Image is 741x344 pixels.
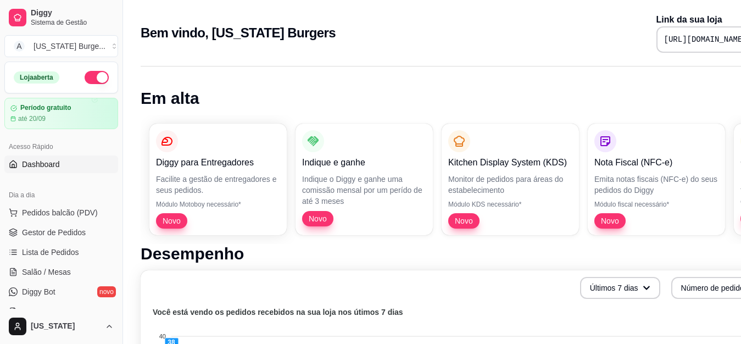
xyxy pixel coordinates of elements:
[149,124,287,235] button: Diggy para EntregadoresFacilite a gestão de entregadores e seus pedidos.Módulo Motoboy necessário...
[22,306,38,317] span: KDS
[141,24,336,42] h2: Bem vindo, [US_STATE] Burgers
[85,71,109,84] button: Alterar Status
[158,215,185,226] span: Novo
[14,41,25,52] span: A
[4,186,118,204] div: Dia a dia
[4,283,118,301] a: Diggy Botnovo
[448,174,572,196] p: Monitor de pedidos para áreas do estabelecimento
[588,124,725,235] button: Nota Fiscal (NFC-e)Emita notas fiscais (NFC-e) do seus pedidos do DiggyMódulo fiscal necessário*Novo
[156,156,280,169] p: Diggy para Entregadores
[31,18,114,27] span: Sistema de Gestão
[34,41,105,52] div: [US_STATE] Burge ...
[4,263,118,281] a: Salão / Mesas
[22,207,98,218] span: Pedidos balcão (PDV)
[22,159,60,170] span: Dashboard
[4,156,118,173] a: Dashboard
[594,174,718,196] p: Emita notas fiscais (NFC-e) do seus pedidos do Diggy
[304,213,331,224] span: Novo
[31,321,101,331] span: [US_STATE]
[4,98,118,129] a: Período gratuitoaté 20/09
[594,156,718,169] p: Nota Fiscal (NFC-e)
[31,8,114,18] span: Diggy
[448,156,572,169] p: Kitchen Display System (KDS)
[22,247,79,258] span: Lista de Pedidos
[302,156,426,169] p: Indique e ganhe
[302,174,426,207] p: Indique o Diggy e ganhe uma comissão mensal por um perído de até 3 meses
[594,200,718,209] p: Módulo fiscal necessário*
[4,313,118,340] button: [US_STATE]
[18,114,46,123] article: até 20/09
[448,200,572,209] p: Módulo KDS necessário*
[4,224,118,241] a: Gestor de Pedidos
[597,215,623,226] span: Novo
[4,204,118,221] button: Pedidos balcão (PDV)
[22,227,86,238] span: Gestor de Pedidos
[156,200,280,209] p: Módulo Motoboy necessário*
[20,104,71,112] article: Período gratuito
[296,124,433,235] button: Indique e ganheIndique o Diggy e ganhe uma comissão mensal por um perído de até 3 mesesNovo
[22,267,71,278] span: Salão / Mesas
[450,215,477,226] span: Novo
[4,138,118,156] div: Acesso Rápido
[442,124,579,235] button: Kitchen Display System (KDS)Monitor de pedidos para áreas do estabelecimentoMódulo KDS necessário...
[14,71,59,84] div: Loja aberta
[580,277,660,299] button: Últimos 7 dias
[159,333,166,340] tspan: 40
[4,303,118,320] a: KDS
[22,286,55,297] span: Diggy Bot
[4,243,118,261] a: Lista de Pedidos
[156,174,280,196] p: Facilite a gestão de entregadores e seus pedidos.
[153,308,403,317] text: Você está vendo os pedidos recebidos na sua loja nos útimos 7 dias
[4,4,118,31] a: DiggySistema de Gestão
[4,35,118,57] button: Select a team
